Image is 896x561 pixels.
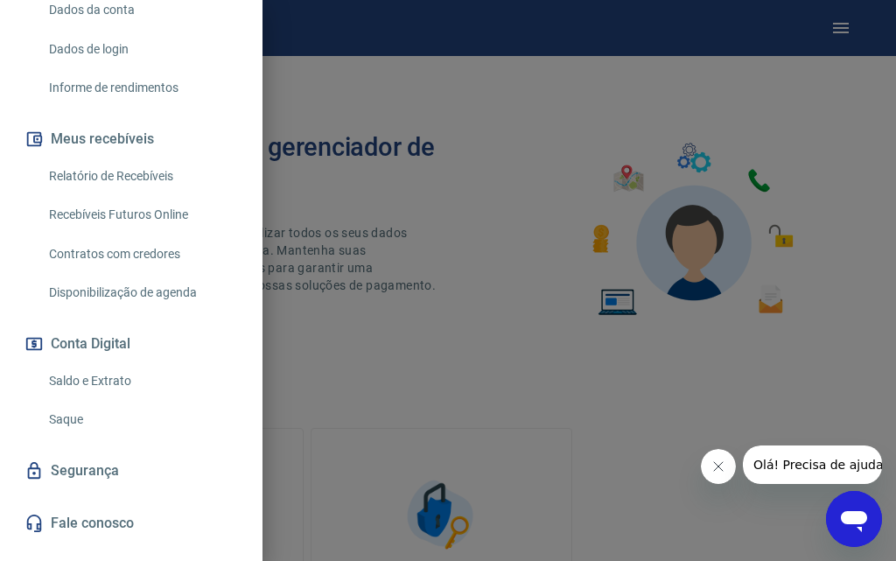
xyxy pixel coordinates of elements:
a: Recebíveis Futuros Online [42,197,241,233]
a: Fale conosco [21,504,241,543]
a: Saldo e Extrato [42,363,241,399]
button: Meus recebíveis [21,120,241,158]
a: Saque [42,402,241,438]
a: Informe de rendimentos [42,70,241,106]
a: Contratos com credores [42,236,241,272]
iframe: Botão para abrir a janela de mensagens [826,491,882,547]
a: Dados de login [42,32,241,67]
a: Relatório de Recebíveis [42,158,241,194]
a: Segurança [21,452,241,490]
iframe: Fechar mensagem [701,449,736,484]
a: Disponibilização de agenda [42,275,241,311]
span: Olá! Precisa de ajuda? [10,12,147,26]
iframe: Mensagem da empresa [743,445,882,484]
button: Conta Digital [21,325,241,363]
